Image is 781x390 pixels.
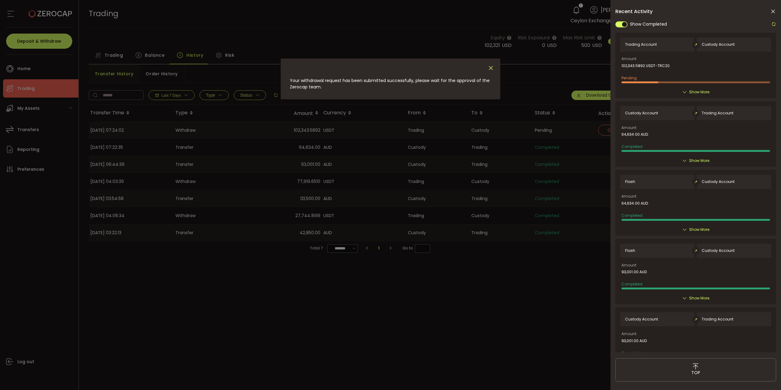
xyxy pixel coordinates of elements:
[621,75,637,81] span: Pending
[621,195,636,198] span: Amount
[702,180,735,184] span: Custody Account
[621,270,647,274] span: 93,001.00 AUD
[621,350,642,356] span: Completed
[625,249,635,253] span: Flash
[621,144,642,149] span: Completed
[691,370,700,376] span: TOP
[290,77,490,90] span: Your withdrawal request has been submitted successfully, please wait for the approval of the Zero...
[625,317,658,321] span: Custody Account
[702,249,735,253] span: Custody Account
[621,332,636,336] span: Amount
[625,42,657,47] span: Trading Account
[615,9,653,14] span: Recent Activity
[621,201,648,206] span: 64,634.00 AUD
[621,339,647,343] span: 93,001.00 AUD
[621,57,636,61] span: Amount
[621,263,636,267] span: Amount
[702,317,733,321] span: Trading Account
[621,281,642,287] span: Completed
[689,295,709,301] span: Show More
[689,227,709,233] span: Show More
[488,65,494,72] button: Close
[621,64,670,68] span: 102,343.5892 USDT-TRC20
[689,89,709,95] span: Show More
[689,158,709,164] span: Show More
[621,132,648,137] span: 64,634.00 AUD
[625,111,658,115] span: Custody Account
[630,21,667,27] span: Show Completed
[702,111,733,115] span: Trading Account
[702,42,735,47] span: Custody Account
[281,59,500,99] div: dialog
[621,126,636,130] span: Amount
[625,180,635,184] span: Flash
[621,213,642,218] span: Completed
[750,361,781,390] iframe: Chat Widget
